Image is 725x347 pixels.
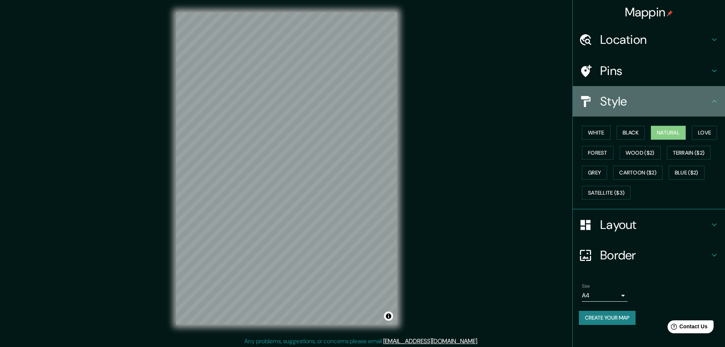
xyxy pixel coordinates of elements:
button: Love [692,126,717,140]
button: Satellite ($3) [582,186,631,200]
button: Natural [651,126,686,140]
div: Layout [573,209,725,240]
h4: Location [600,32,710,47]
h4: Mappin [625,5,673,20]
button: Blue ($2) [669,166,704,180]
canvas: Map [176,12,397,325]
button: Cartoon ($2) [613,166,663,180]
div: Border [573,240,725,270]
a: [EMAIL_ADDRESS][DOMAIN_NAME] [383,337,477,345]
div: . [480,337,481,346]
h4: Border [600,248,710,263]
button: Toggle attribution [384,312,393,321]
button: Forest [582,146,613,160]
h4: Style [600,94,710,109]
div: A4 [582,289,628,302]
label: Size [582,283,590,289]
button: Wood ($2) [620,146,661,160]
div: . [478,337,480,346]
div: Style [573,86,725,117]
div: Location [573,24,725,55]
button: White [582,126,610,140]
h4: Pins [600,63,710,78]
button: Grey [582,166,607,180]
button: Terrain ($2) [667,146,711,160]
iframe: Help widget launcher [657,317,717,339]
img: pin-icon.png [667,10,673,16]
div: Pins [573,56,725,86]
button: Create your map [579,311,636,325]
p: Any problems, suggestions, or concerns please email . [244,337,478,346]
button: Black [617,126,645,140]
h4: Layout [600,217,710,232]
